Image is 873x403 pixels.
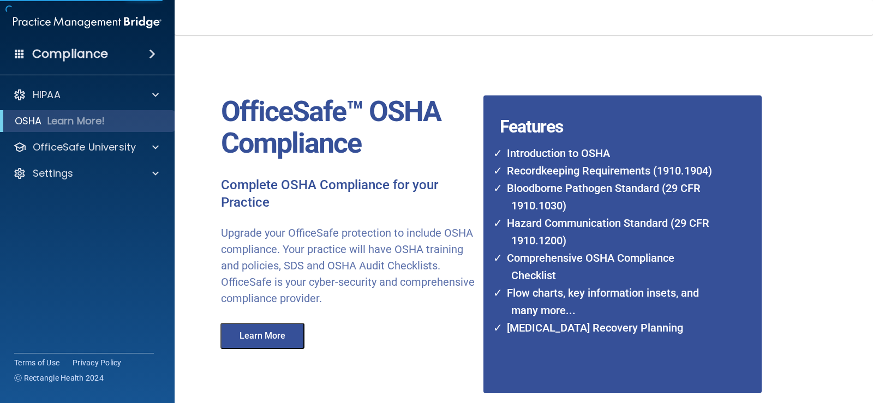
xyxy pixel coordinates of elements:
a: HIPAA [13,88,159,101]
p: OSHA [15,115,42,128]
a: Terms of Use [14,357,59,368]
p: Learn More! [47,115,105,128]
p: Upgrade your OfficeSafe protection to include OSHA compliance. Your practice will have OSHA train... [221,225,475,306]
li: [MEDICAL_DATA] Recovery Planning [500,319,719,336]
h4: Compliance [32,46,108,62]
button: Learn More [220,323,304,349]
img: PMB logo [13,11,162,33]
p: Settings [33,167,73,180]
p: OfficeSafe University [33,141,136,154]
p: Complete OSHA Compliance for your Practice [221,177,475,212]
li: Recordkeeping Requirements (1910.1904) [500,162,719,179]
a: OfficeSafe University [13,141,159,154]
li: Hazard Communication Standard (29 CFR 1910.1200) [500,214,719,249]
span: Ⓒ Rectangle Health 2024 [14,372,104,383]
a: Settings [13,167,159,180]
li: Comprehensive OSHA Compliance Checklist [500,249,719,284]
h4: Features [483,95,733,117]
a: Privacy Policy [73,357,122,368]
a: Learn More [213,332,315,340]
li: Bloodborne Pathogen Standard (29 CFR 1910.1030) [500,179,719,214]
p: HIPAA [33,88,61,101]
li: Flow charts, key information insets, and many more... [500,284,719,319]
p: OfficeSafe™ OSHA Compliance [221,96,475,159]
li: Introduction to OSHA [500,145,719,162]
